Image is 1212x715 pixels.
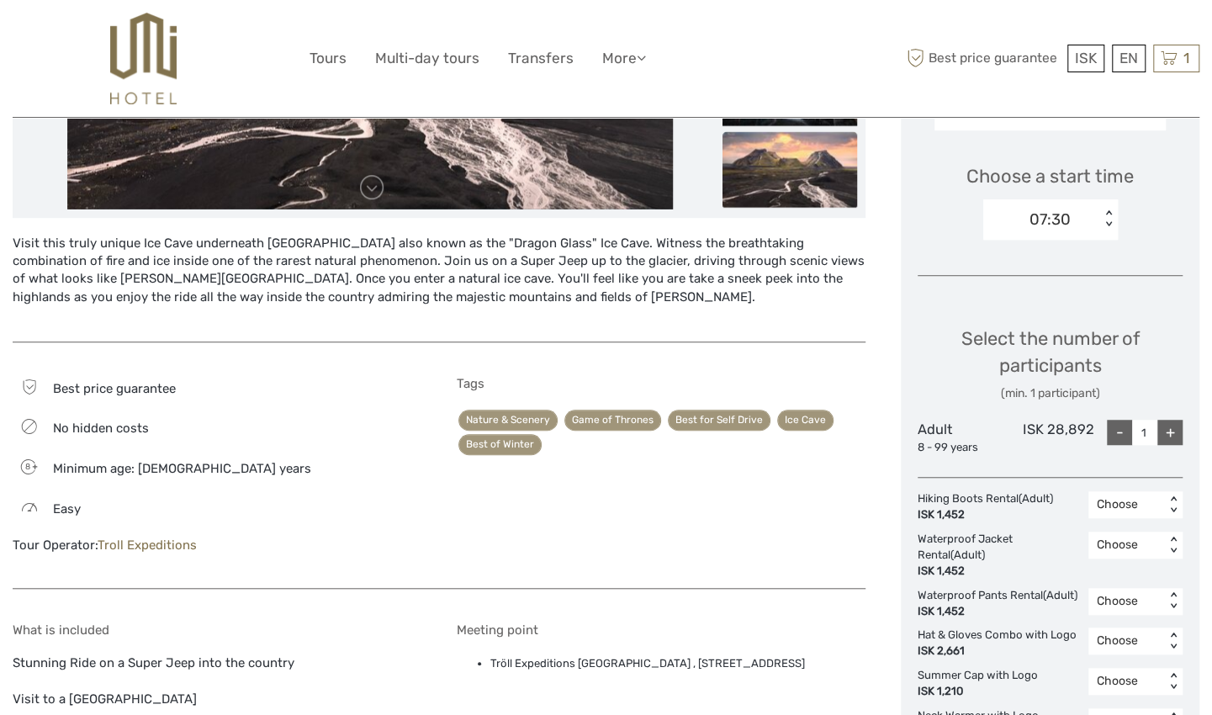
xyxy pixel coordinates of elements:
[1097,593,1156,610] div: Choose
[53,461,311,476] span: Minimum age: [DEMOGRAPHIC_DATA] years
[1112,45,1146,72] div: EN
[375,46,479,71] a: Multi-day tours
[918,491,1061,523] div: Hiking Boots Rental (Adult)
[13,235,865,325] div: Visit this truly unique Ice Cave underneath [GEOGRAPHIC_DATA] also known as the "Dragon Glass" Ic...
[902,45,1063,72] span: Best price guarantee
[1167,496,1181,514] div: < >
[13,537,421,554] div: Tour Operator:
[918,668,1046,700] div: Summer Cap with Logo
[1167,592,1181,610] div: < >
[918,440,1006,456] div: 8 - 99 years
[918,420,1006,455] div: Adult
[1167,633,1181,650] div: < >
[1097,496,1156,513] div: Choose
[13,622,421,638] h5: What is included
[1075,50,1097,66] span: ISK
[918,385,1183,402] div: (min. 1 participant)
[1101,210,1115,228] div: < >
[193,26,214,46] button: Open LiveChat chat widget
[918,684,1038,700] div: ISK 1,210
[53,421,149,436] span: No hidden costs
[918,643,1077,659] div: ISK 2,661
[24,29,190,43] p: We're away right now. Please check back later!
[668,410,770,431] a: Best for Self Drive
[508,46,574,71] a: Transfers
[458,410,558,431] a: Nature & Scenery
[1097,673,1156,690] div: Choose
[53,501,81,516] span: Easy
[1157,420,1183,445] div: +
[1167,537,1181,554] div: < >
[1181,50,1192,66] span: 1
[918,628,1085,659] div: Hat & Gloves Combo with Logo
[777,410,834,431] a: Ice Cave
[918,604,1077,620] div: ISK 1,452
[15,461,40,473] span: 8
[53,381,176,396] span: Best price guarantee
[1097,633,1156,649] div: Choose
[602,46,646,71] a: More
[918,507,1053,523] div: ISK 1,452
[1107,420,1132,445] div: -
[918,532,1088,580] div: Waterproof Jacket Rental (Adult)
[457,622,865,638] h5: Meeting point
[98,538,197,553] a: Troll Expeditions
[310,46,347,71] a: Tours
[1029,209,1071,230] div: 07:30
[458,434,542,455] a: Best of Winter
[490,654,865,673] li: Tröll Expeditions [GEOGRAPHIC_DATA] , [STREET_ADDRESS]
[564,410,661,431] a: Game of Thrones
[1167,673,1181,691] div: < >
[110,13,177,104] img: 526-1e775aa5-7374-4589-9d7e-5793fb20bdfc_logo_big.jpg
[918,588,1086,620] div: Waterproof Pants Rental (Adult)
[918,564,1080,580] div: ISK 1,452
[722,131,857,207] img: 35a055ff8fe74cd4b58e04767fa824ae_slider_thumbnail.jpg
[918,326,1183,402] div: Select the number of participants
[966,163,1134,189] span: Choose a start time
[457,376,865,391] h5: Tags
[1006,420,1094,455] div: ISK 28,892
[1097,537,1156,553] div: Choose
